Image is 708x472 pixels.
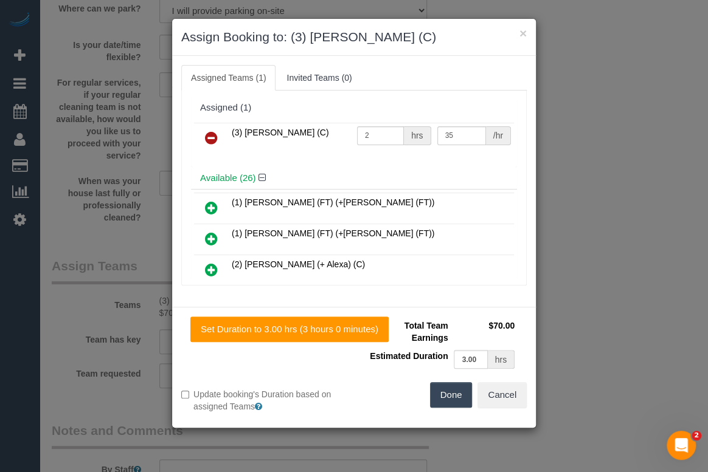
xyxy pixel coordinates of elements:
span: (1) [PERSON_NAME] (FT) (+[PERSON_NAME] (FT)) [232,197,434,207]
span: (2) [PERSON_NAME] (+ Alexa) (C) [232,259,365,269]
button: Cancel [477,382,527,408]
input: Update booking's Duration based on assigned Teams [181,391,189,398]
button: × [519,27,527,39]
div: /hr [486,126,511,145]
div: Assigned (1) [200,103,508,113]
button: Set Duration to 3.00 hrs (3 hours 0 minutes) [190,316,389,342]
h4: Available (26) [200,173,508,183]
span: Estimated Duration [370,351,448,361]
span: (3) [PERSON_NAME] (C) [232,128,328,137]
iframe: Intercom live chat [667,431,696,460]
span: (1) [PERSON_NAME] (FT) (+[PERSON_NAME] (FT)) [232,228,434,238]
h3: Assign Booking to: (3) [PERSON_NAME] (C) [181,28,527,46]
td: Total Team Earnings [363,316,451,347]
div: hrs [488,350,515,369]
a: Assigned Teams (1) [181,65,276,91]
td: $70.00 [451,316,518,347]
div: hrs [404,126,431,145]
label: Update booking's Duration based on assigned Teams [181,388,345,412]
button: Done [430,382,473,408]
a: Invited Teams (0) [277,65,361,91]
span: 2 [692,431,701,440]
